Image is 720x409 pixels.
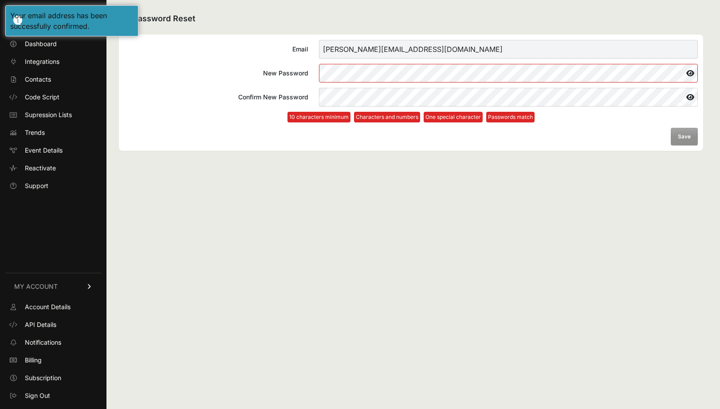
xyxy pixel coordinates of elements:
a: Supression Lists [5,108,101,122]
span: Contacts [25,75,51,84]
li: Passwords match [486,112,535,122]
div: Confirm New Password [124,93,308,102]
a: API Details [5,318,101,332]
a: Support [5,179,101,193]
a: Integrations [5,55,101,69]
li: One special character [424,112,483,122]
input: New Password [319,64,698,83]
span: Dashboard [25,39,57,48]
a: Billing [5,353,101,367]
div: Your email address has been successfully confirmed. [10,10,134,31]
a: Notifications [5,335,101,350]
input: Confirm New Password [319,88,698,106]
span: Reactivate [25,164,56,173]
span: Subscription [25,374,61,382]
span: Code Script [25,93,59,102]
li: Characters and numbers [354,112,420,122]
span: Supression Lists [25,110,72,119]
div: Email [124,45,308,54]
span: Integrations [25,57,59,66]
input: Email [319,40,698,59]
a: Account Details [5,300,101,314]
a: Code Script [5,90,101,104]
span: Support [25,181,48,190]
li: 10 characters minimum [287,112,350,122]
a: Trends [5,126,101,140]
span: Billing [25,356,42,365]
span: Notifications [25,338,61,347]
a: Sign Out [5,389,101,403]
div: New Password [124,69,308,78]
span: MY ACCOUNT [14,282,58,291]
span: API Details [25,320,56,329]
span: Trends [25,128,45,137]
span: Sign Out [25,391,50,400]
a: Event Details [5,143,101,157]
span: Account Details [25,303,71,311]
a: Dashboard [5,37,101,51]
a: MY ACCOUNT [5,273,101,300]
span: Event Details [25,146,63,155]
a: Reactivate [5,161,101,175]
h2: Password Reset [119,12,703,26]
a: Subscription [5,371,101,385]
a: Contacts [5,72,101,87]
